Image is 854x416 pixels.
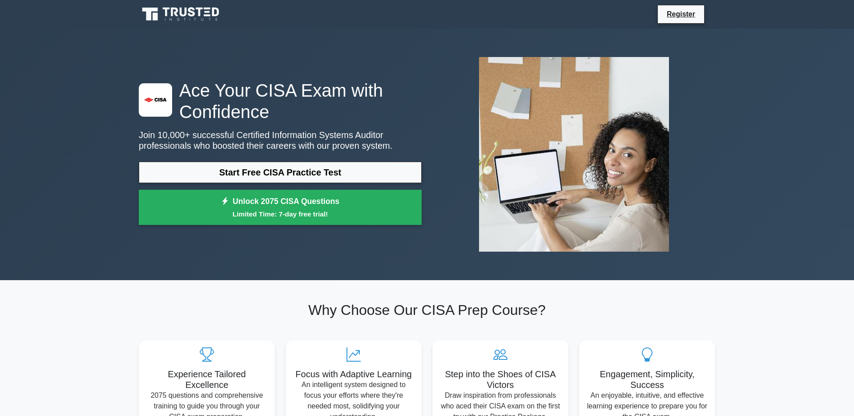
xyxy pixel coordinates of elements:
[150,209,411,219] small: Limited Time: 7-day free trial!
[293,369,415,379] h5: Focus with Adaptive Learning
[139,302,715,318] h2: Why Choose Our CISA Prep Course?
[661,8,701,20] a: Register
[586,369,708,390] h5: Engagement, Simplicity, Success
[139,80,422,122] h1: Ace Your CISA Exam with Confidence
[146,369,268,390] h5: Experience Tailored Excellence
[139,162,422,183] a: Start Free CISA Practice Test
[139,190,422,225] a: Unlock 2075 CISA QuestionsLimited Time: 7-day free trial!
[139,130,422,151] p: Join 10,000+ successful Certified Information Systems Auditor professionals who boosted their car...
[439,369,561,390] h5: Step into the Shoes of CISA Victors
